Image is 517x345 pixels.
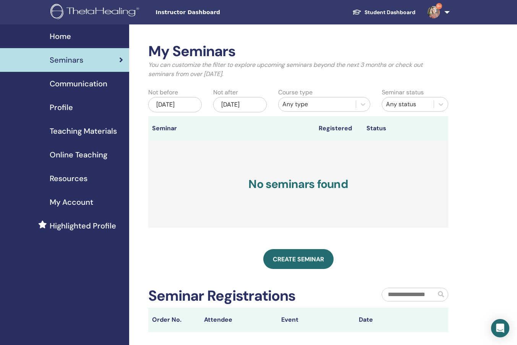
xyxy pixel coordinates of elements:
span: Resources [50,173,88,184]
th: Attendee [200,308,278,332]
a: Create seminar [263,249,334,269]
a: Student Dashboard [346,5,421,19]
span: Online Teaching [50,149,107,160]
h2: Seminar Registrations [148,287,295,305]
th: Registered [315,116,363,141]
img: graduation-cap-white.svg [352,9,361,15]
span: Communication [50,78,107,89]
th: Event [277,308,355,332]
span: My Account [50,196,93,208]
div: Open Intercom Messenger [491,319,509,337]
label: Not before [148,88,178,97]
div: Any status [386,100,430,109]
label: Seminar status [382,88,424,97]
span: Teaching Materials [50,125,117,137]
div: [DATE] [148,97,202,112]
th: Date [355,308,433,332]
th: Order No. [148,308,200,332]
th: Status [363,116,434,141]
div: [DATE] [213,97,267,112]
span: Profile [50,102,73,113]
span: Instructor Dashboard [156,8,270,16]
h2: My Seminars [148,43,448,60]
label: Course type [278,88,313,97]
span: 9+ [436,3,442,9]
span: Seminars [50,54,83,66]
div: Any type [282,100,352,109]
span: Create seminar [273,255,324,263]
p: You can customize the filter to explore upcoming seminars beyond the next 3 months or check out s... [148,60,448,79]
span: Highlighted Profile [50,220,116,232]
img: logo.png [50,4,142,21]
h3: No seminars found [148,141,448,228]
img: default.jpg [428,6,440,18]
label: Not after [213,88,238,97]
span: Home [50,31,71,42]
th: Seminar [148,116,196,141]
